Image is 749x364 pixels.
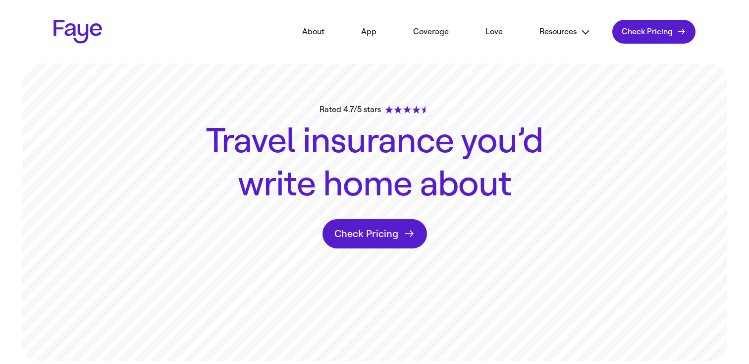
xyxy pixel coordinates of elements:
a: Love [471,21,518,43]
a: Coverage [398,21,464,43]
span: Check Pricing [622,27,673,37]
a: Check Pricing [322,219,427,248]
h1: Travel insurance you’d write home about [196,120,553,206]
a: About [287,21,339,43]
button: Resources [525,21,605,43]
span: Check Pricing [334,228,398,240]
a: Check Pricing [612,20,695,44]
a: Faye Logo [53,20,102,44]
div: Rated 4.7/5 stars [320,104,429,116]
a: App [346,21,391,43]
